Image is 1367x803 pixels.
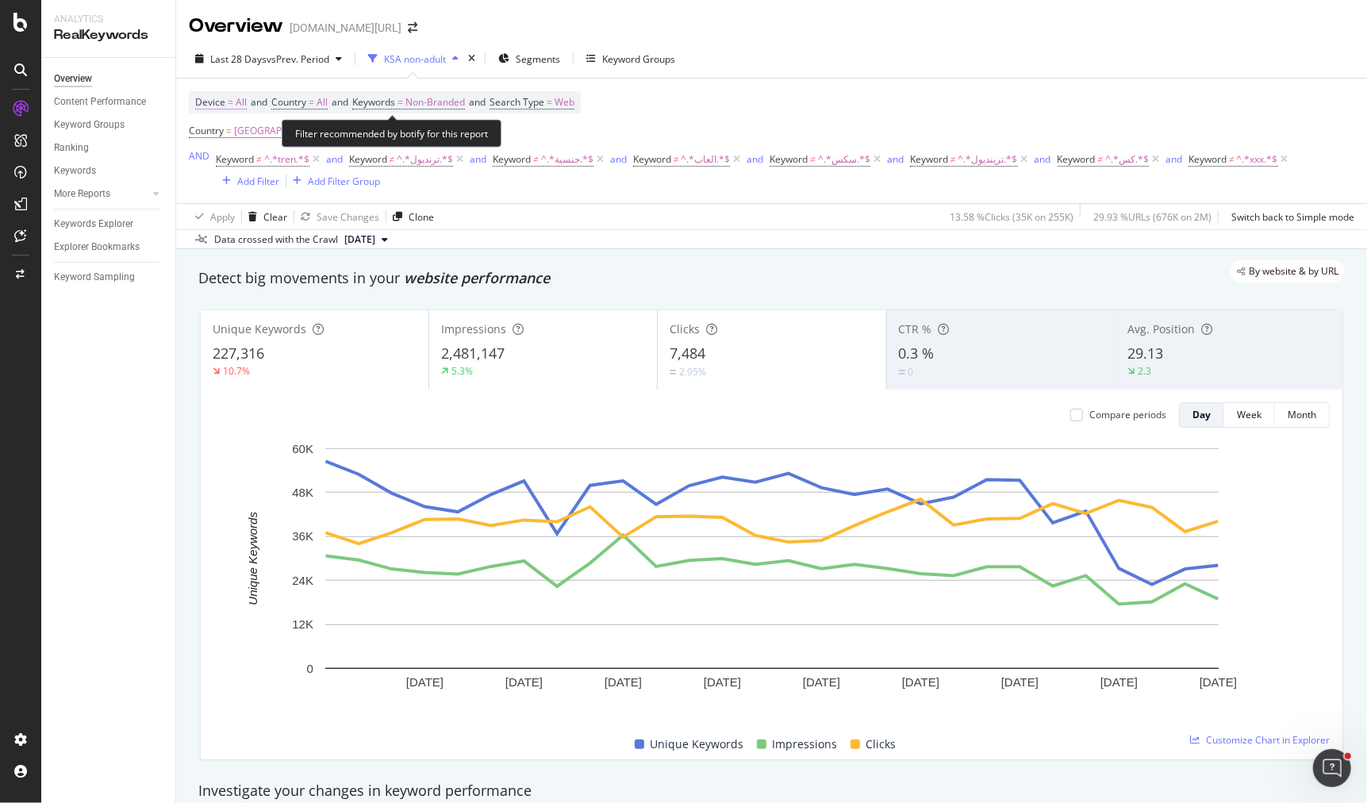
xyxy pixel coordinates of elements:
[866,735,897,754] span: Clicks
[605,675,642,689] text: [DATE]
[1229,152,1235,166] span: ≠
[505,675,543,689] text: [DATE]
[223,364,250,378] div: 10.7%
[405,91,465,113] span: Non-Branded
[234,120,330,142] span: [GEOGRAPHIC_DATA]
[773,735,838,754] span: Impressions
[409,210,434,224] div: Clone
[1138,364,1151,378] div: 2.3
[908,365,914,378] div: 0
[292,486,313,499] text: 48K
[338,230,394,249] button: [DATE]
[679,365,706,378] div: 2.95%
[242,204,287,229] button: Clear
[950,210,1073,224] div: 13.58 % Clicks ( 35K on 255K )
[54,216,164,232] a: Keywords Explorer
[210,210,235,224] div: Apply
[189,148,209,163] button: AND
[397,148,453,171] span: ^.*ترنديول.*$
[54,117,125,133] div: Keyword Groups
[384,52,446,66] div: KSA non-adult
[332,95,348,109] span: and
[1165,152,1182,167] button: and
[803,675,840,689] text: [DATE]
[492,46,566,71] button: Segments
[1089,408,1166,421] div: Compare periods
[54,216,133,232] div: Keywords Explorer
[1127,321,1195,336] span: Avg. Position
[1206,733,1330,747] span: Customize Chart in Explorer
[1237,408,1261,421] div: Week
[54,71,164,87] a: Overview
[887,152,904,167] button: and
[54,13,163,26] div: Analytics
[633,152,671,166] span: Keyword
[490,95,544,109] span: Search Type
[493,152,531,166] span: Keyword
[54,239,164,255] a: Explorer Bookmarks
[1093,210,1211,224] div: 29.93 % URLs ( 676K on 2M )
[1035,152,1051,166] div: and
[317,91,328,113] span: All
[54,140,164,156] a: Ranking
[226,124,232,137] span: =
[228,95,233,109] span: =
[317,210,379,224] div: Save Changes
[1192,408,1211,421] div: Day
[408,22,417,33] div: arrow-right-arrow-left
[362,46,465,71] button: KSA non-adult
[810,152,816,166] span: ≠
[54,94,146,110] div: Content Performance
[465,51,478,67] div: times
[54,117,164,133] a: Keyword Groups
[516,52,560,66] span: Segments
[54,269,164,286] a: Keyword Sampling
[1127,344,1163,363] span: 29.13
[1288,408,1316,421] div: Month
[246,512,259,605] text: Unique Keywords
[533,152,539,166] span: ≠
[1249,267,1338,276] span: By website & by URL
[271,95,306,109] span: Country
[189,46,348,71] button: Last 28 DaysvsPrev. Period
[352,95,395,109] span: Keywords
[54,26,163,44] div: RealKeywords
[286,171,380,190] button: Add Filter Group
[681,148,730,171] span: ^.*العاب.*$
[704,675,741,689] text: [DATE]
[958,148,1018,171] span: ^.*ترينديول.*$
[236,91,247,113] span: All
[214,232,338,247] div: Data crossed with the Crawl
[326,152,343,167] button: and
[747,152,763,167] button: and
[210,52,267,66] span: Last 28 Days
[441,344,505,363] span: 2,481,147
[610,152,627,167] button: and
[910,152,948,166] span: Keyword
[213,440,1331,717] div: A chart.
[1100,675,1138,689] text: [DATE]
[670,370,676,375] img: Equal
[264,148,309,171] span: ^.*tren.*$
[1179,402,1224,428] button: Day
[397,95,403,109] span: =
[1035,152,1051,167] button: and
[670,344,705,363] span: 7,484
[290,20,401,36] div: [DOMAIN_NAME][URL]
[195,95,225,109] span: Device
[610,152,627,166] div: and
[349,152,387,166] span: Keyword
[555,91,574,113] span: Web
[307,662,313,675] text: 0
[470,152,486,166] div: and
[54,94,164,110] a: Content Performance
[580,46,682,71] button: Keyword Groups
[670,321,700,336] span: Clicks
[1275,402,1330,428] button: Month
[216,152,254,166] span: Keyword
[386,204,434,229] button: Clone
[54,186,148,202] a: More Reports
[292,442,313,455] text: 60K
[470,152,486,167] button: and
[326,152,343,166] div: and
